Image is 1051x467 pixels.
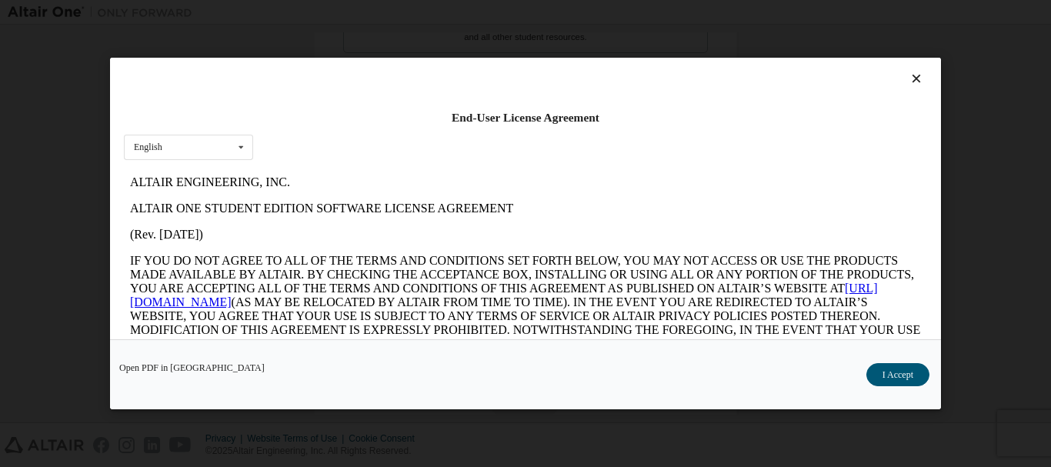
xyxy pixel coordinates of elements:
[866,363,929,386] button: I Accept
[6,112,754,139] a: [URL][DOMAIN_NAME]
[6,58,797,72] p: (Rev. [DATE])
[6,32,797,46] p: ALTAIR ONE STUDENT EDITION SOFTWARE LICENSE AGREEMENT
[6,85,797,195] p: IF YOU DO NOT AGREE TO ALL OF THE TERMS AND CONDITIONS SET FORTH BELOW, YOU MAY NOT ACCESS OR USE...
[124,110,927,125] div: End-User License Agreement
[119,363,265,372] a: Open PDF in [GEOGRAPHIC_DATA]
[134,143,162,152] div: English
[6,6,797,20] p: ALTAIR ENGINEERING, INC.
[6,208,797,263] p: This Altair One Student Edition Software License Agreement (“Agreement”) is between Altair Engine...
